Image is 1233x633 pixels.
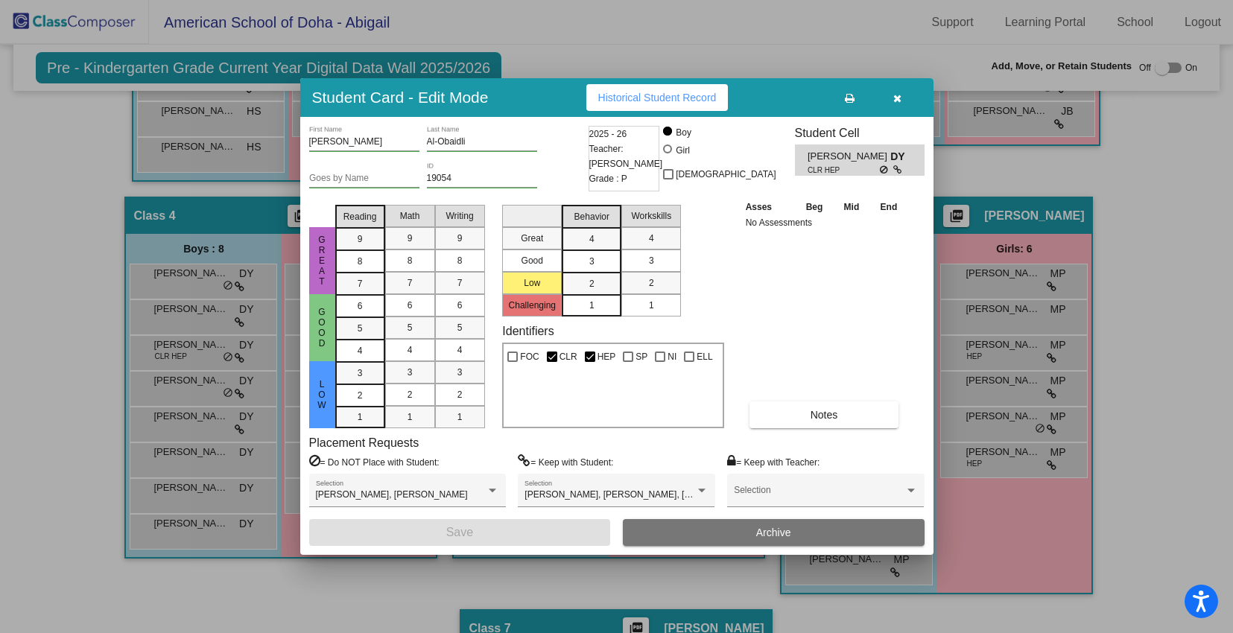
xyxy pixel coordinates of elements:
span: 5 [457,321,463,334]
span: HEP [598,348,616,366]
span: 7 [358,277,363,290]
label: = Keep with Student: [518,454,613,469]
span: DY [890,149,911,165]
span: 3 [457,366,463,379]
span: 1 [358,410,363,424]
span: 4 [649,232,654,245]
span: 5 [408,321,413,334]
span: 8 [358,255,363,268]
span: 3 [408,366,413,379]
span: FOC [520,348,539,366]
span: Workskills [631,209,671,223]
label: = Do NOT Place with Student: [309,454,440,469]
span: CLR HEP [808,165,880,176]
span: Archive [756,527,791,538]
label: Placement Requests [309,436,419,450]
span: 2 [358,389,363,402]
span: NI [668,348,676,366]
span: 2 [589,277,595,290]
span: Reading [343,210,377,223]
input: goes by name [309,174,419,184]
td: No Assessments [742,215,908,230]
span: 2025 - 26 [589,127,627,141]
span: 7 [408,276,413,290]
span: Behavior [574,210,609,223]
span: 6 [358,299,363,313]
button: Historical Student Record [586,84,729,111]
span: Teacher: [PERSON_NAME] [589,141,663,171]
button: Notes [749,401,899,428]
span: 9 [358,232,363,246]
span: 3 [589,255,595,268]
span: Save [446,526,473,538]
span: 1 [457,410,463,424]
span: 1 [649,299,654,312]
span: 1 [589,299,595,312]
span: SP [635,348,647,366]
span: 5 [358,322,363,335]
span: CLR [560,348,577,366]
span: 9 [457,232,463,245]
span: 4 [589,232,595,246]
span: Notes [811,409,838,421]
th: Beg [795,199,834,215]
span: Great [315,235,329,287]
span: 6 [408,299,413,312]
label: = Keep with Teacher: [727,454,820,469]
span: [PERSON_NAME], [PERSON_NAME], [PERSON_NAME] [524,489,755,500]
button: Save [309,519,611,546]
span: ELL [697,348,712,366]
span: 1 [408,410,413,424]
div: Girl [675,144,690,157]
th: End [869,199,908,215]
span: 4 [408,343,413,357]
span: Historical Student Record [598,92,717,104]
span: [PERSON_NAME], [PERSON_NAME] [316,489,468,500]
span: Grade : P [589,171,627,186]
button: Archive [623,519,925,546]
span: [DEMOGRAPHIC_DATA] [676,165,776,183]
span: Writing [446,209,473,223]
span: 9 [408,232,413,245]
h3: Student Card - Edit Mode [312,88,489,106]
span: 4 [457,343,463,357]
span: 8 [408,254,413,267]
th: Mid [834,199,869,215]
span: 2 [649,276,654,290]
th: Asses [742,199,796,215]
span: Math [400,209,420,223]
span: 8 [457,254,463,267]
span: 2 [408,388,413,401]
input: Enter ID [427,174,537,184]
span: 3 [649,254,654,267]
div: Boy [675,126,691,139]
h3: Student Cell [795,126,925,140]
span: [PERSON_NAME] [808,149,890,165]
span: Good [315,307,329,349]
span: 3 [358,366,363,380]
span: 7 [457,276,463,290]
span: 2 [457,388,463,401]
span: 6 [457,299,463,312]
label: Identifiers [502,324,554,338]
span: 4 [358,344,363,357]
span: Low [315,379,329,410]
